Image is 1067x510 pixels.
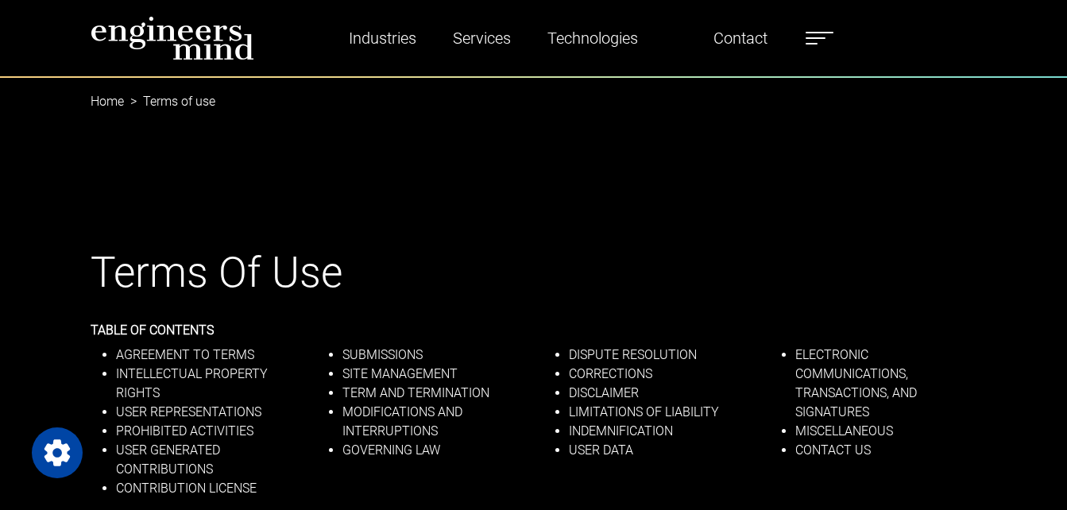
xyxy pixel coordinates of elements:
[569,422,751,441] p: INDEMNIFICATION
[116,422,298,441] p: PROHIBITED ACTIVITIES
[569,403,751,422] p: LIMITATIONS OF LIABILITY
[91,172,977,299] h1: Terms Of Use
[342,346,524,365] p: SUBMISSIONS
[91,16,254,60] img: logo
[91,76,977,95] nav: breadcrumb
[116,346,298,365] p: AGREEMENT TO TERMS
[116,365,298,403] p: INTELLECTUAL PROPERTY RIGHTS
[447,20,517,56] a: Services
[342,384,524,403] p: TERM AND TERMINATION
[342,403,524,441] p: MODIFICATIONS AND INTERRUPTIONS
[795,346,977,422] p: ELECTRONIC COMMUNICATIONS, TRANSACTIONS, AND SIGNATURES
[342,365,524,384] p: SITE MANAGEMENT
[91,94,124,109] a: Home
[81,323,987,338] h6: TABLE OF CONTENTS
[116,441,298,479] p: USER GENERATED CONTRIBUTIONS
[541,20,644,56] a: Technologies
[707,20,774,56] a: Contact
[116,403,298,422] p: USER REPRESENTATIONS
[795,441,977,460] p: CONTACT US
[569,346,751,365] p: DISPUTE RESOLUTION
[569,384,751,403] p: DISCLAIMER
[569,365,751,384] p: CORRECTIONS
[342,441,524,460] p: GOVERNING LAW
[569,441,751,460] p: USER DATA
[124,92,215,111] li: Terms of use
[795,422,977,441] p: MISCELLANEOUS
[342,20,423,56] a: Industries
[116,479,298,498] p: CONTRIBUTION LICENSE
